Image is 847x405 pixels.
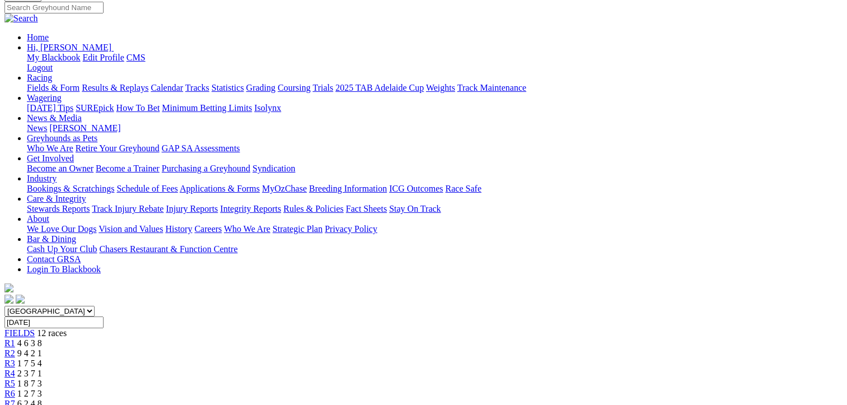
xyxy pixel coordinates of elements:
[27,164,843,174] div: Get Involved
[457,83,526,92] a: Track Maintenance
[27,43,111,52] span: Hi, [PERSON_NAME]
[99,224,163,234] a: Vision and Values
[17,338,42,348] span: 4 6 3 8
[220,204,281,213] a: Integrity Reports
[246,83,275,92] a: Grading
[325,224,377,234] a: Privacy Policy
[27,254,81,264] a: Contact GRSA
[27,264,101,274] a: Login To Blackbook
[96,164,160,173] a: Become a Trainer
[262,184,307,193] a: MyOzChase
[389,184,443,193] a: ICG Outcomes
[76,103,114,113] a: SUREpick
[309,184,387,193] a: Breeding Information
[27,204,843,214] div: Care & Integrity
[212,83,244,92] a: Statistics
[335,83,424,92] a: 2025 TAB Adelaide Cup
[162,103,252,113] a: Minimum Betting Limits
[4,328,35,338] a: FIELDS
[27,184,843,194] div: Industry
[16,295,25,304] img: twitter.svg
[127,53,146,62] a: CMS
[17,359,42,368] span: 1 7 5 4
[27,244,843,254] div: Bar & Dining
[4,359,15,368] a: R3
[162,164,250,173] a: Purchasing a Greyhound
[27,63,53,72] a: Logout
[4,369,15,378] a: R4
[27,93,62,103] a: Wagering
[17,369,42,378] span: 2 3 7 1
[194,224,222,234] a: Careers
[27,194,86,203] a: Care & Integrity
[17,348,42,358] span: 9 4 2 1
[27,184,114,193] a: Bookings & Scratchings
[273,224,322,234] a: Strategic Plan
[252,164,295,173] a: Syndication
[37,328,67,338] span: 12 races
[4,295,13,304] img: facebook.svg
[389,204,441,213] a: Stay On Track
[27,224,96,234] a: We Love Our Dogs
[27,174,57,183] a: Industry
[312,83,333,92] a: Trials
[82,83,148,92] a: Results & Replays
[92,204,163,213] a: Track Injury Rebate
[27,53,843,73] div: Hi, [PERSON_NAME]
[27,53,81,62] a: My Blackbook
[283,204,344,213] a: Rules & Policies
[17,389,42,398] span: 1 2 7 3
[27,113,82,123] a: News & Media
[27,224,843,234] div: About
[27,143,843,153] div: Greyhounds as Pets
[27,103,73,113] a: [DATE] Tips
[27,83,843,93] div: Racing
[426,83,455,92] a: Weights
[27,164,93,173] a: Become an Owner
[76,143,160,153] a: Retire Your Greyhound
[151,83,183,92] a: Calendar
[254,103,281,113] a: Isolynx
[27,123,47,133] a: News
[27,73,52,82] a: Racing
[116,184,177,193] a: Schedule of Fees
[27,123,843,133] div: News & Media
[27,32,49,42] a: Home
[4,283,13,292] img: logo-grsa-white.png
[27,103,843,113] div: Wagering
[27,153,74,163] a: Get Involved
[49,123,120,133] a: [PERSON_NAME]
[4,338,15,348] a: R1
[4,389,15,398] a: R6
[180,184,260,193] a: Applications & Forms
[27,234,76,244] a: Bar & Dining
[166,204,218,213] a: Injury Reports
[346,204,387,213] a: Fact Sheets
[165,224,192,234] a: History
[4,13,38,24] img: Search
[278,83,311,92] a: Coursing
[27,83,79,92] a: Fields & Form
[4,379,15,388] a: R5
[27,204,90,213] a: Stewards Reports
[99,244,237,254] a: Chasers Restaurant & Function Centre
[27,143,73,153] a: Who We Are
[4,348,15,358] a: R2
[4,2,104,13] input: Search
[27,43,114,52] a: Hi, [PERSON_NAME]
[185,83,209,92] a: Tracks
[83,53,124,62] a: Edit Profile
[445,184,481,193] a: Race Safe
[27,214,49,224] a: About
[162,143,240,153] a: GAP SA Assessments
[116,103,160,113] a: How To Bet
[224,224,270,234] a: Who We Are
[27,133,97,143] a: Greyhounds as Pets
